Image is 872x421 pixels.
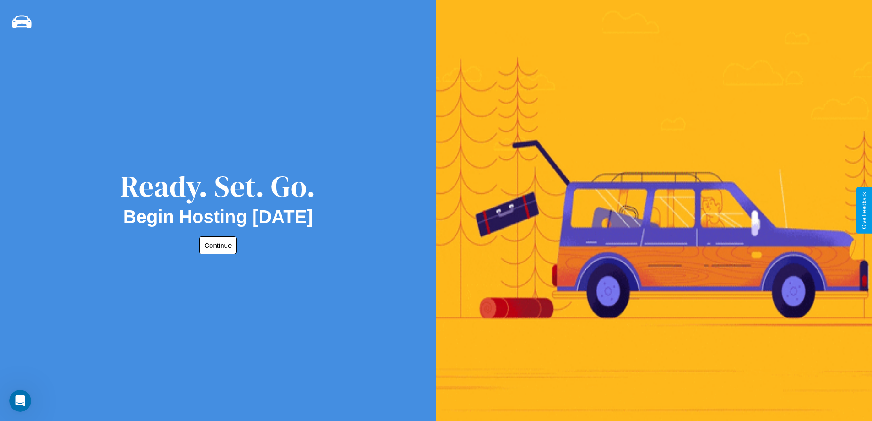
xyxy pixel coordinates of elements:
[861,192,867,229] div: Give Feedback
[120,166,315,207] div: Ready. Set. Go.
[9,390,31,412] iframe: Intercom live chat
[123,207,313,227] h2: Begin Hosting [DATE]
[199,236,237,254] button: Continue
